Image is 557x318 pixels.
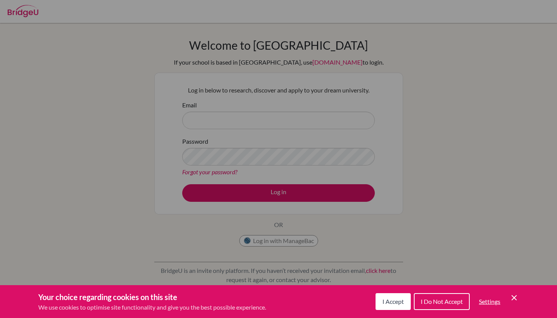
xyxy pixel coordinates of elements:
span: I Do Not Accept [421,298,463,305]
button: I Do Not Accept [414,293,470,310]
h3: Your choice regarding cookies on this site [38,291,266,303]
span: I Accept [382,298,404,305]
p: We use cookies to optimise site functionality and give you the best possible experience. [38,303,266,312]
span: Settings [479,298,500,305]
button: Save and close [510,293,519,302]
button: Settings [473,294,506,309]
button: I Accept [376,293,411,310]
